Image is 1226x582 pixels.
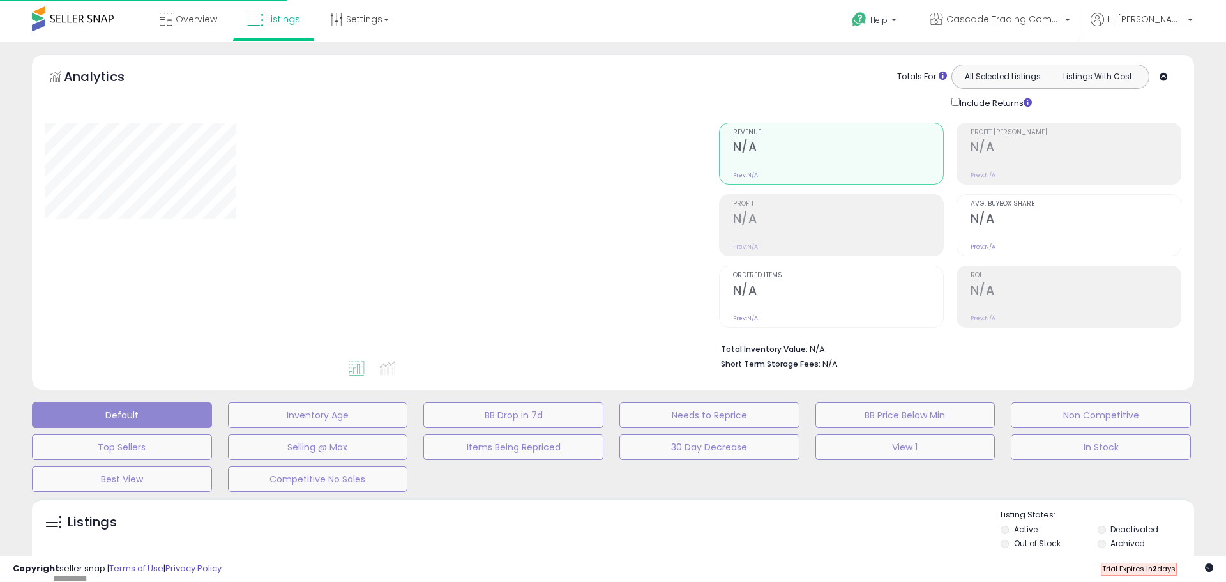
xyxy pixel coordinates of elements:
[1011,402,1191,428] button: Non Competitive
[228,466,408,492] button: Competitive No Sales
[815,434,995,460] button: View 1
[955,68,1050,85] button: All Selected Listings
[971,201,1181,208] span: Avg. Buybox Share
[842,2,909,42] a: Help
[1107,13,1184,26] span: Hi [PERSON_NAME]
[971,211,1181,229] h2: N/A
[423,434,603,460] button: Items Being Repriced
[971,272,1181,279] span: ROI
[64,68,149,89] h5: Analytics
[1011,434,1191,460] button: In Stock
[733,272,943,279] span: Ordered Items
[721,341,1172,356] li: N/A
[733,129,943,136] span: Revenue
[721,358,821,369] b: Short Term Storage Fees:
[971,129,1181,136] span: Profit [PERSON_NAME]
[176,13,217,26] span: Overview
[619,434,799,460] button: 30 Day Decrease
[1091,13,1193,42] a: Hi [PERSON_NAME]
[815,402,995,428] button: BB Price Below Min
[733,201,943,208] span: Profit
[32,402,212,428] button: Default
[971,243,995,250] small: Prev: N/A
[822,358,838,370] span: N/A
[619,402,799,428] button: Needs to Reprice
[423,402,603,428] button: BB Drop in 7d
[971,314,995,322] small: Prev: N/A
[942,95,1047,110] div: Include Returns
[228,402,408,428] button: Inventory Age
[733,314,758,322] small: Prev: N/A
[13,563,222,575] div: seller snap | |
[870,15,888,26] span: Help
[851,11,867,27] i: Get Help
[32,434,212,460] button: Top Sellers
[946,13,1061,26] span: Cascade Trading Company
[733,283,943,300] h2: N/A
[32,466,212,492] button: Best View
[733,211,943,229] h2: N/A
[1050,68,1145,85] button: Listings With Cost
[971,171,995,179] small: Prev: N/A
[733,140,943,157] h2: N/A
[971,283,1181,300] h2: N/A
[721,344,808,355] b: Total Inventory Value:
[267,13,300,26] span: Listings
[897,71,947,83] div: Totals For
[228,434,408,460] button: Selling @ Max
[733,243,758,250] small: Prev: N/A
[971,140,1181,157] h2: N/A
[733,171,758,179] small: Prev: N/A
[13,562,59,574] strong: Copyright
